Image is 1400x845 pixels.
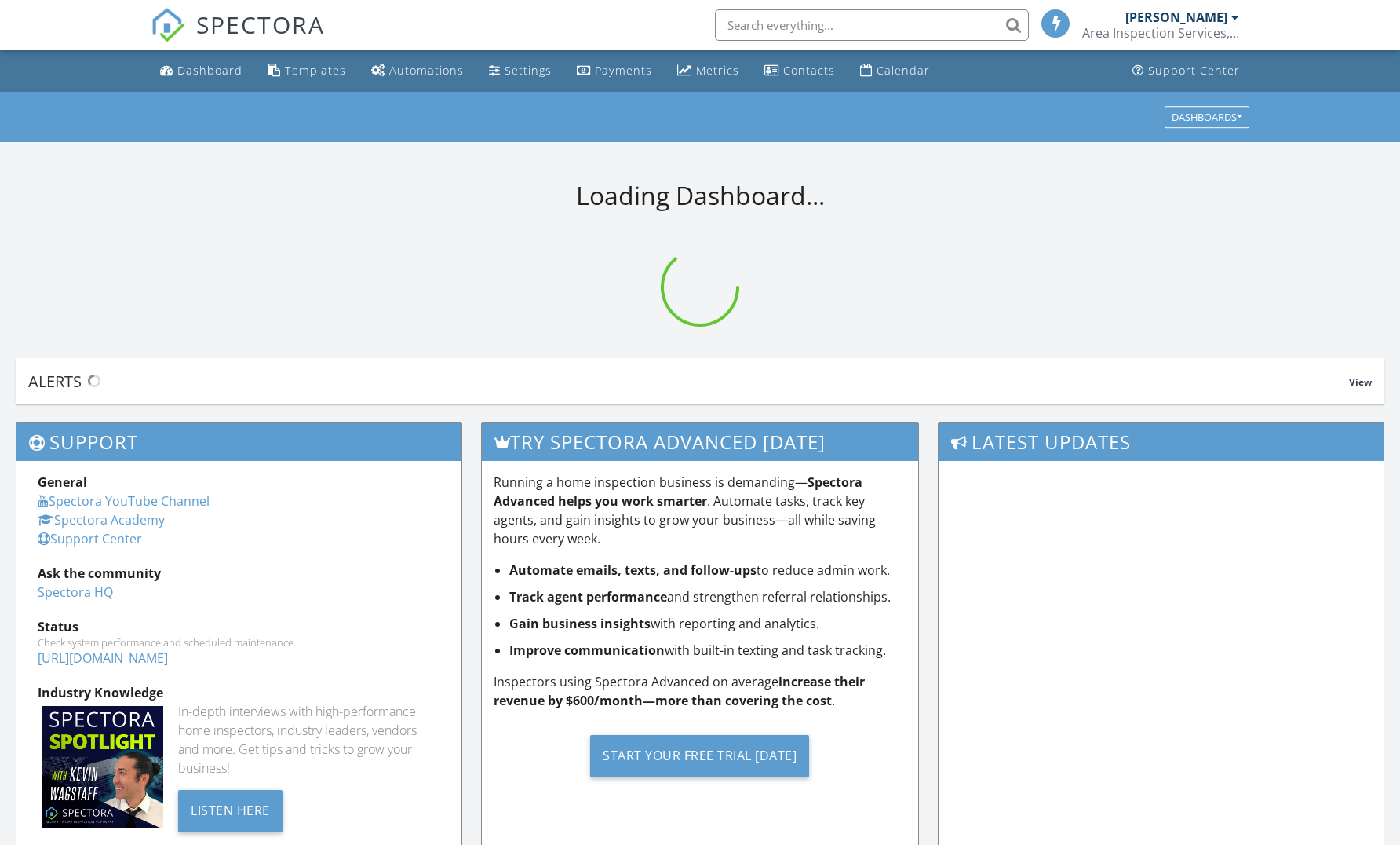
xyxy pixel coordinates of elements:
div: Templates [285,63,346,78]
img: The Best Home Inspection Software - Spectora [151,8,185,42]
p: Inspectors using Spectora Advanced on average . [494,672,906,710]
a: SPECTORA [151,21,325,54]
div: Settings [505,63,552,78]
strong: Spectora Advanced helps you work smarter [494,474,862,510]
h3: Try spectora advanced [DATE] [482,422,917,461]
div: Dashboard [177,63,242,78]
div: Listen Here [178,790,283,832]
a: Support Center [38,530,142,547]
p: Running a home inspection business is demanding— . Automate tasks, track key agents, and gain ins... [494,473,906,548]
div: Metrics [696,63,739,78]
div: Contacts [783,63,835,78]
li: and strengthen referral relationships. [509,587,906,606]
div: Industry Knowledge [38,683,440,702]
div: Support Center [1148,63,1240,78]
a: Calendar [854,57,936,86]
a: Spectora Academy [38,511,165,529]
span: SPECTORA [196,8,325,41]
a: Automations (Basic) [365,57,470,86]
strong: Automate emails, texts, and follow-ups [509,562,757,579]
a: Listen Here [178,801,283,818]
h3: Latest Updates [939,422,1384,461]
input: Search everything... [715,9,1029,41]
button: Dashboards [1165,106,1249,128]
img: Spectoraspolightmain [42,706,163,828]
li: with reporting and analytics. [509,614,906,633]
a: Start Your Free Trial [DATE] [494,722,906,789]
a: Metrics [671,57,746,86]
strong: Improve communication [509,642,665,659]
div: Check system performance and scheduled maintenance. [38,636,440,649]
strong: Track agent performance [509,588,667,605]
strong: General [38,474,87,491]
div: [PERSON_NAME] [1125,9,1227,25]
h3: Support [16,422,461,461]
a: Contacts [758,57,841,86]
div: Alerts [28,371,1349,392]
div: Ask the community [38,564,440,583]
a: Spectora YouTube Channel [38,492,210,510]
span: View [1349,375,1372,389]
a: Dashboard [154,57,249,86]
div: Start Your Free Trial [DATE] [590,735,809,777]
a: Support Center [1126,57,1246,86]
div: Area Inspection Services, LLC [1082,25,1239,41]
strong: Gain business insights [509,615,651,632]
strong: increase their revenue by $600/month—more than covering the cost [494,673,865,709]
div: Calendar [877,63,930,78]
div: Automations [389,63,464,78]
a: [URL][DOMAIN_NAME] [38,649,168,667]
div: Status [38,617,440,636]
a: Settings [483,57,558,86]
div: Dashboards [1172,112,1242,123]
a: Spectora HQ [38,583,113,601]
a: Templates [261,57,352,86]
div: In-depth interviews with high-performance home inspectors, industry leaders, vendors and more. Ge... [178,702,440,777]
div: Payments [595,63,652,78]
li: to reduce admin work. [509,561,906,580]
li: with built-in texting and task tracking. [509,641,906,660]
a: Payments [571,57,658,86]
